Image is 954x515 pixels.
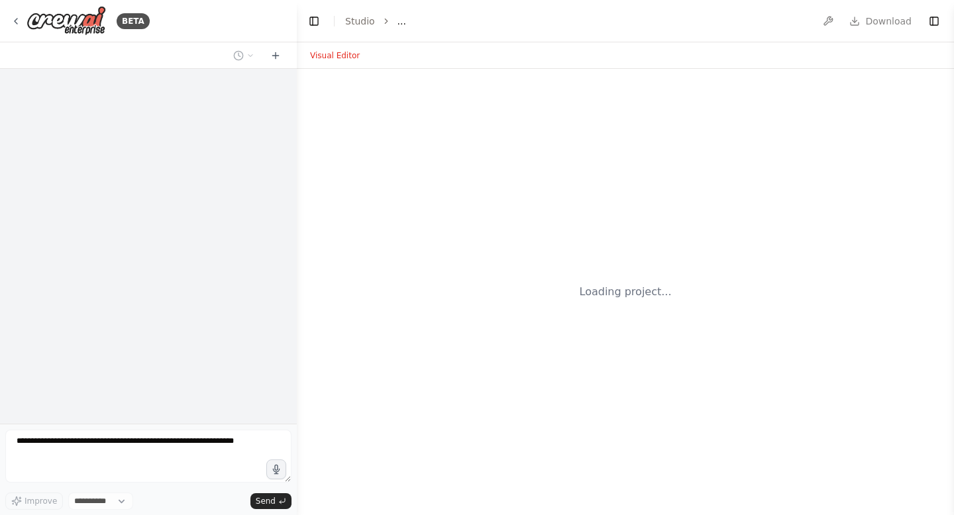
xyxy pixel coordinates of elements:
button: Start a new chat [265,48,286,64]
img: Logo [26,6,106,36]
span: Improve [25,496,57,506]
span: ... [397,15,406,28]
button: Improve [5,492,63,510]
button: Hide left sidebar [305,12,323,30]
button: Send [250,493,291,509]
div: Loading project... [580,284,672,300]
span: Send [256,496,276,506]
a: Studio [345,16,375,26]
button: Visual Editor [302,48,368,64]
nav: breadcrumb [345,15,406,28]
button: Click to speak your automation idea [266,459,286,479]
button: Show right sidebar [925,12,943,30]
div: BETA [117,13,150,29]
button: Switch to previous chat [228,48,260,64]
